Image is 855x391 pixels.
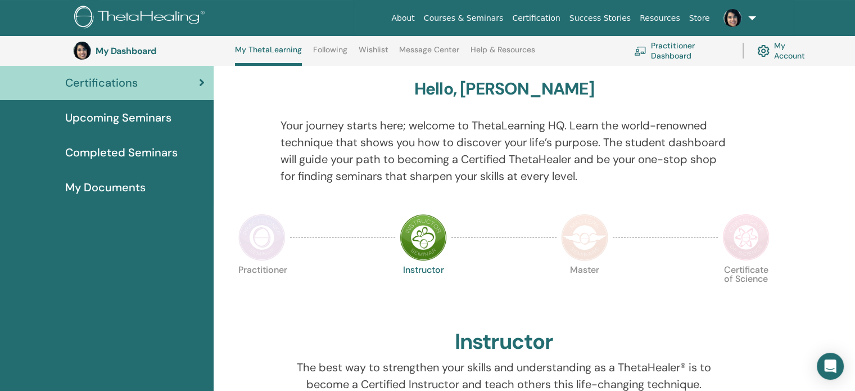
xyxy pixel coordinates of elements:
h3: My Dashboard [96,46,208,56]
a: Store [685,8,714,29]
a: Following [313,45,347,63]
div: Open Intercom Messenger [817,353,844,380]
h3: Hello, [PERSON_NAME] [414,79,594,99]
img: cog.svg [757,42,770,60]
span: Upcoming Seminars [65,109,171,126]
p: Your journey starts here; welcome to ThetaLearning HQ. Learn the world-renowned technique that sh... [281,117,728,185]
a: Wishlist [359,45,388,63]
p: Instructor [400,266,447,313]
a: Resources [635,8,685,29]
a: Message Center [399,45,459,63]
a: Certification [508,8,564,29]
img: Practitioner [238,214,286,261]
span: My Documents [65,179,146,196]
h2: Instructor [455,329,553,355]
span: Certifications [65,74,138,91]
p: Certificate of Science [722,266,770,313]
a: My Account [757,38,814,63]
img: Master [561,214,608,261]
a: My ThetaLearning [235,45,302,66]
a: Success Stories [565,8,635,29]
img: Instructor [400,214,447,261]
img: logo.png [74,6,209,31]
p: Master [561,266,608,313]
span: Completed Seminars [65,144,178,161]
img: default.jpg [723,9,741,27]
img: Certificate of Science [722,214,770,261]
p: Practitioner [238,266,286,313]
a: Help & Resources [471,45,535,63]
a: Courses & Seminars [419,8,508,29]
img: default.jpg [73,42,91,60]
a: About [387,8,419,29]
img: chalkboard-teacher.svg [634,46,646,55]
a: Practitioner Dashboard [634,38,729,63]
